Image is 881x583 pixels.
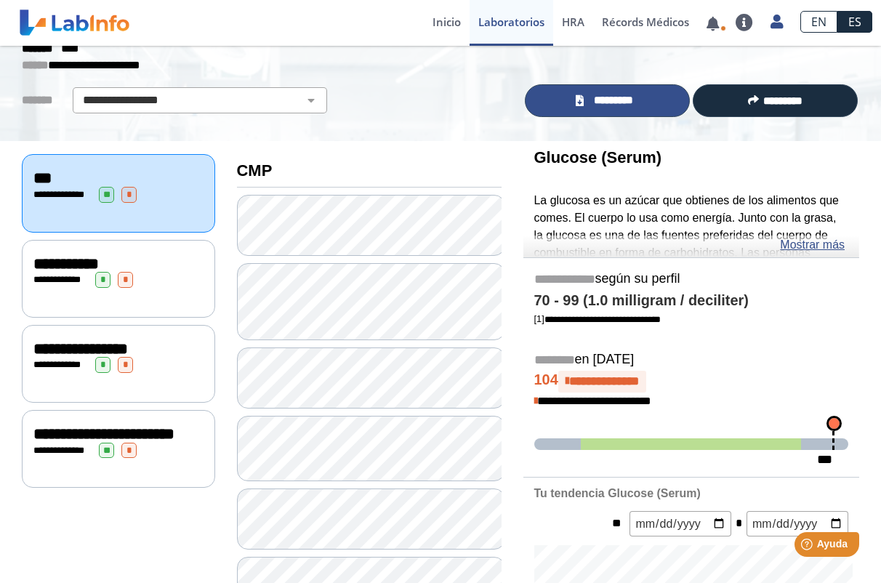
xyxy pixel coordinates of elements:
a: EN [800,11,837,33]
a: Mostrar más [780,236,845,254]
h5: en [DATE] [534,352,849,369]
iframe: Help widget launcher [752,526,865,567]
a: [1] [534,313,661,324]
b: CMP [237,161,273,180]
input: mm/dd/yyyy [747,511,848,536]
h4: 104 [534,371,849,393]
input: mm/dd/yyyy [629,511,731,536]
h4: 70 - 99 (1.0 milligram / deciliter) [534,292,849,310]
span: HRA [562,15,584,29]
a: ES [837,11,872,33]
h5: según su perfil [534,271,849,288]
b: Tu tendencia Glucose (Serum) [534,487,701,499]
b: Glucose (Serum) [534,148,662,166]
p: La glucosa es un azúcar que obtienes de los alimentos que comes. El cuerpo lo usa como energía. J... [534,192,849,348]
